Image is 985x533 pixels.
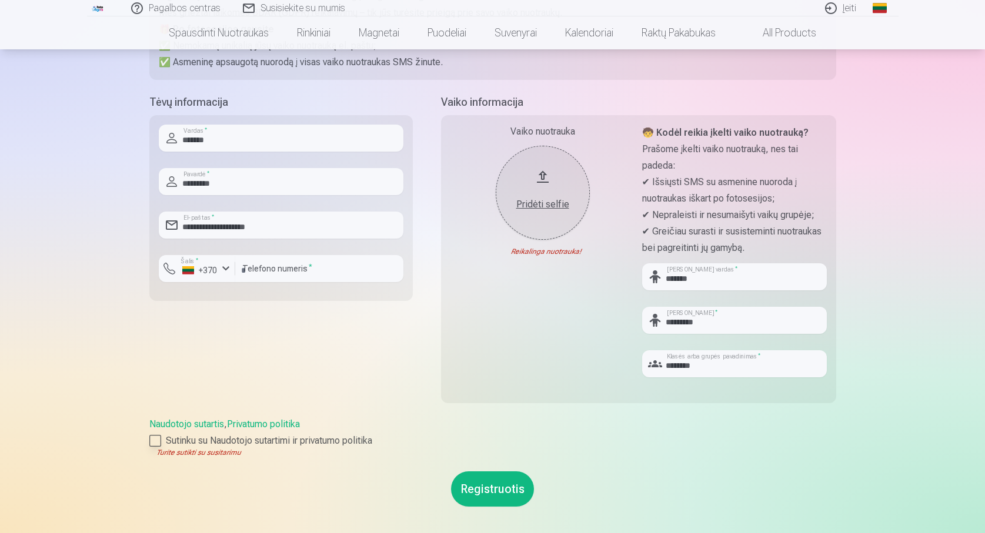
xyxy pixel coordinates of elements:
[480,16,551,49] a: Suvenyrai
[149,434,836,448] label: Sutinku su Naudotojo sutartimi ir privatumo politika
[413,16,480,49] a: Puodeliai
[642,127,809,138] strong: 🧒 Kodėl reikia įkelti vaiko nuotrauką?
[92,5,105,12] img: /fa2
[451,471,534,507] button: Registruotis
[627,16,730,49] a: Raktų pakabukas
[159,54,827,71] p: ✅ Asmeninę apsaugotą nuorodą į visas vaiko nuotraukas SMS žinute.
[441,94,836,110] h5: Vaiko informacija
[730,16,830,49] a: All products
[450,125,635,139] div: Vaiko nuotrauka
[551,16,627,49] a: Kalendoriai
[642,207,827,223] p: ✔ Nepraleisti ir nesumaišyti vaikų grupėje;
[450,247,635,256] div: Reikalinga nuotrauka!
[496,146,590,240] button: Pridėti selfie
[149,418,224,430] a: Naudotojo sutartis
[149,448,836,457] div: Turite sutikti su susitarimu
[507,197,578,212] div: Pridėti selfie
[159,255,235,282] button: Šalis*+370
[227,418,300,430] a: Privatumo politika
[283,16,345,49] a: Rinkiniai
[155,16,283,49] a: Spausdinti nuotraukas
[149,94,413,110] h5: Tėvų informacija
[642,174,827,207] p: ✔ Išsiųsti SMS su asmenine nuoroda į nuotraukas iškart po fotosesijos;
[642,223,827,256] p: ✔ Greičiau surasti ir susisteminti nuotraukas bei pagreitinti jų gamybą.
[182,264,218,276] div: +370
[149,417,836,457] div: ,
[345,16,413,49] a: Magnetai
[178,257,202,266] label: Šalis
[642,141,827,174] p: Prašome įkelti vaiko nuotrauką, nes tai padeda:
